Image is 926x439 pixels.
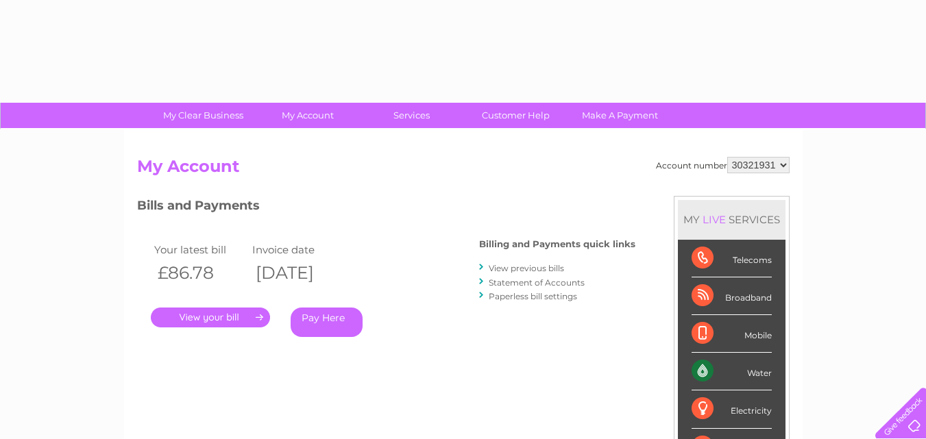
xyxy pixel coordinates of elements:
[692,315,772,353] div: Mobile
[249,240,348,259] td: Invoice date
[459,103,572,128] a: Customer Help
[251,103,364,128] a: My Account
[291,308,363,337] a: Pay Here
[692,390,772,428] div: Electricity
[355,103,468,128] a: Services
[700,213,729,226] div: LIVE
[151,308,270,327] a: .
[137,157,790,183] h2: My Account
[692,353,772,390] div: Water
[489,263,564,273] a: View previous bills
[249,259,348,287] th: [DATE]
[489,291,577,301] a: Paperless bill settings
[137,196,635,220] h3: Bills and Payments
[479,239,635,249] h4: Billing and Payments quick links
[151,259,249,287] th: £86.78
[489,277,585,288] a: Statement of Accounts
[151,240,249,259] td: Your latest bill
[656,157,790,173] div: Account number
[147,103,260,128] a: My Clear Business
[692,277,772,315] div: Broadband
[563,103,677,128] a: Make A Payment
[678,200,785,239] div: MY SERVICES
[692,240,772,277] div: Telecoms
